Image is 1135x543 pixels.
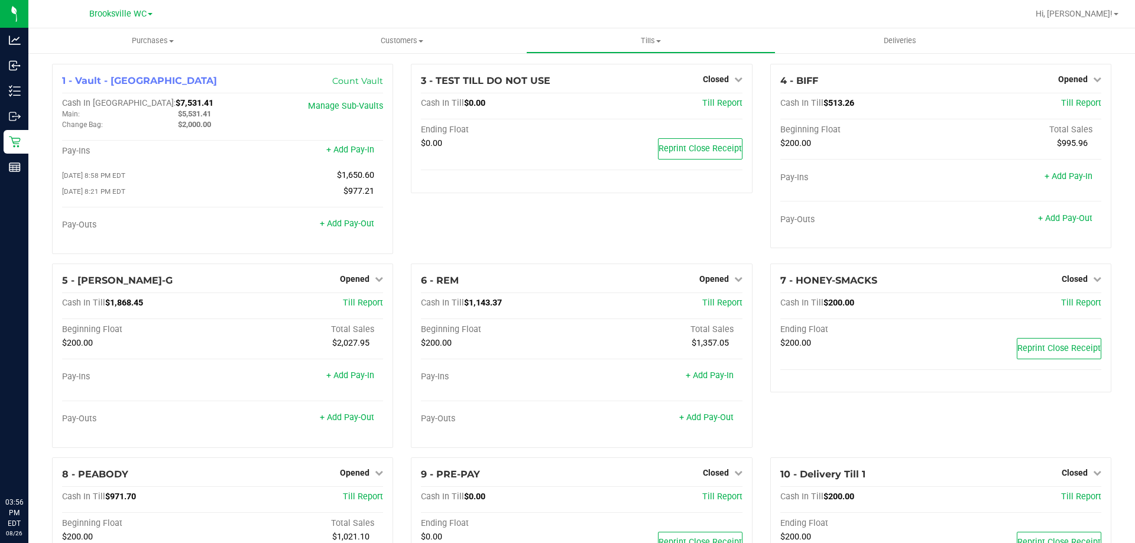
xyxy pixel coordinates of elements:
[526,28,775,53] a: Tills
[178,109,211,118] span: $5,531.41
[464,492,485,502] span: $0.00
[421,324,582,335] div: Beginning Float
[780,518,941,529] div: Ending Float
[421,338,452,348] span: $200.00
[326,370,374,381] a: + Add Pay-In
[823,298,854,308] span: $200.00
[308,101,383,111] a: Manage Sub-Vaults
[1062,468,1088,477] span: Closed
[780,532,811,542] span: $200.00
[62,298,105,308] span: Cash In Till
[780,173,941,183] div: Pay-Ins
[1057,138,1088,148] span: $995.96
[780,75,818,86] span: 4 - BIFF
[332,338,369,348] span: $2,027.95
[780,98,823,108] span: Cash In Till
[421,138,442,148] span: $0.00
[62,121,103,129] span: Change Bag:
[703,74,729,84] span: Closed
[62,146,223,157] div: Pay-Ins
[176,98,213,108] span: $7,531.41
[780,214,941,225] div: Pay-Outs
[28,35,277,46] span: Purchases
[62,75,217,86] span: 1 - Vault - [GEOGRAPHIC_DATA]
[223,518,384,529] div: Total Sales
[62,110,80,118] span: Main:
[9,60,21,71] inline-svg: Inbound
[686,370,734,381] a: + Add Pay-In
[421,298,464,308] span: Cash In Till
[278,35,526,46] span: Customers
[62,338,93,348] span: $200.00
[421,98,464,108] span: Cash In Till
[464,98,485,108] span: $0.00
[343,186,374,196] span: $977.21
[823,98,854,108] span: $513.26
[780,275,877,286] span: 7 - HONEY-SMACKS
[326,145,374,155] a: + Add Pay-In
[340,468,369,477] span: Opened
[1045,171,1092,181] a: + Add Pay-In
[464,298,502,308] span: $1,143.37
[780,338,811,348] span: $200.00
[62,171,125,180] span: [DATE] 8:58 PM EDT
[421,372,582,382] div: Pay-Ins
[337,170,374,180] span: $1,650.60
[343,492,383,502] span: Till Report
[421,469,480,480] span: 9 - PRE-PAY
[105,492,136,502] span: $971.70
[692,338,729,348] span: $1,357.05
[9,161,21,173] inline-svg: Reports
[62,469,128,480] span: 8 - PEABODY
[679,412,734,422] a: + Add Pay-Out
[776,28,1024,53] a: Deliveries
[658,138,742,160] button: Reprint Close Receipt
[343,298,383,308] a: Till Report
[5,529,23,538] p: 08/26
[62,220,223,230] div: Pay-Outs
[62,492,105,502] span: Cash In Till
[823,492,854,502] span: $200.00
[941,125,1101,135] div: Total Sales
[421,75,550,86] span: 3 - TEST TILL DO NOT USE
[332,76,383,86] a: Count Vault
[421,492,464,502] span: Cash In Till
[105,298,143,308] span: $1,868.45
[9,136,21,148] inline-svg: Retail
[62,518,223,529] div: Beginning Float
[62,372,223,382] div: Pay-Ins
[340,274,369,284] span: Opened
[89,9,147,19] span: Brooksville WC
[702,98,742,108] span: Till Report
[421,518,582,529] div: Ending Float
[780,138,811,148] span: $200.00
[780,492,823,502] span: Cash In Till
[780,324,941,335] div: Ending Float
[421,275,459,286] span: 6 - REM
[699,274,729,284] span: Opened
[1062,274,1088,284] span: Closed
[421,414,582,424] div: Pay-Outs
[12,448,47,484] iframe: Resource center
[702,492,742,502] a: Till Report
[62,275,173,286] span: 5 - [PERSON_NAME]-G
[178,120,211,129] span: $2,000.00
[62,414,223,424] div: Pay-Outs
[1036,9,1113,18] span: Hi, [PERSON_NAME]!
[1061,298,1101,308] a: Till Report
[62,187,125,196] span: [DATE] 8:21 PM EDT
[659,144,742,154] span: Reprint Close Receipt
[1058,74,1088,84] span: Opened
[1061,492,1101,502] a: Till Report
[5,497,23,529] p: 03:56 PM EDT
[1061,98,1101,108] a: Till Report
[702,298,742,308] a: Till Report
[868,35,932,46] span: Deliveries
[780,469,865,480] span: 10 - Delivery Till 1
[62,98,176,108] span: Cash In [GEOGRAPHIC_DATA]:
